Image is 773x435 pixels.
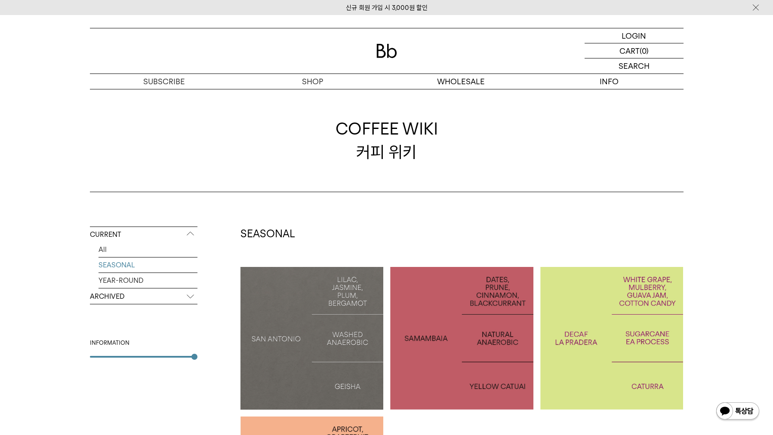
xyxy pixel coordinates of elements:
span: COFFEE WIKI [336,117,438,140]
p: CART [619,43,640,58]
div: INFORMATION [90,339,197,347]
a: LOGIN [585,28,684,43]
p: INFO [535,74,684,89]
a: 신규 회원 가입 시 3,000원 할인 [346,4,428,12]
img: 로고 [376,44,397,58]
p: SEARCH [619,58,650,74]
a: 브라질 사맘바이아BRAZIL SAMAMBAIA [390,267,533,410]
p: ARCHIVED [90,289,197,304]
h2: SEASONAL [240,227,684,241]
img: 카카오톡 채널 1:1 채팅 버튼 [715,401,760,422]
a: SEASONAL [99,257,197,273]
div: 커피 위키 [336,117,438,163]
a: 산 안토니오: 게이샤SAN ANTONIO: GEISHA [240,267,384,410]
p: (0) [640,43,649,58]
a: 콜롬비아 라 프라데라 디카페인 COLOMBIA LA PRADERA DECAF [540,267,684,410]
a: CART (0) [585,43,684,58]
a: YEAR-ROUND [99,273,197,288]
p: CURRENT [90,227,197,242]
p: WHOLESALE [387,74,535,89]
a: SUBSCRIBE [90,74,238,89]
p: LOGIN [622,28,646,43]
a: All [99,242,197,257]
a: SHOP [238,74,387,89]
